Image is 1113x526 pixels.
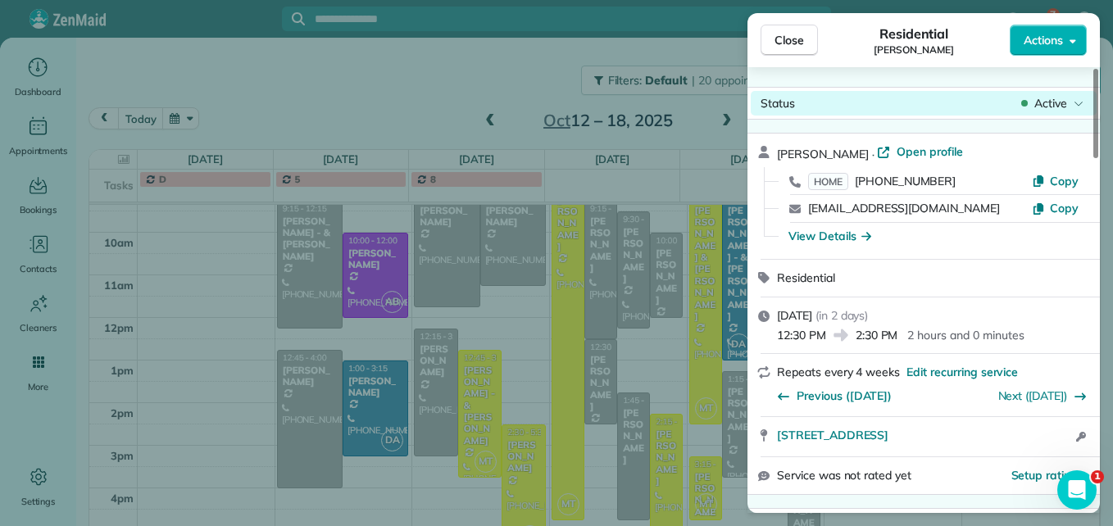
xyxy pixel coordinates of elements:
span: Open profile [897,143,963,160]
a: HOME[PHONE_NUMBER] [808,173,956,189]
a: Open profile [877,143,963,160]
span: Repeats every 4 weeks [777,365,900,379]
span: Setup ratings [1011,468,1084,483]
a: [STREET_ADDRESS] [777,427,1071,443]
a: Next ([DATE]) [998,388,1068,403]
button: Open access information [1071,427,1090,447]
p: 2 hours and 0 minutes [907,327,1024,343]
span: Previous ([DATE]) [797,388,892,404]
button: Copy [1032,200,1079,216]
span: 12:30 PM [777,327,826,343]
span: [PHONE_NUMBER] [855,174,956,188]
span: ( in 2 days ) [815,308,869,323]
span: 1 [1091,470,1104,483]
button: Copy [1032,173,1079,189]
span: HOME [808,173,848,190]
button: Previous ([DATE]) [777,388,892,404]
span: Service was not rated yet [777,467,911,484]
span: Active [1034,95,1067,111]
span: Copy [1050,201,1079,215]
span: [PERSON_NAME] [874,43,954,57]
span: [DATE] [777,308,812,323]
span: · [869,147,878,161]
span: Actions [1024,32,1063,48]
button: Close [761,25,818,56]
span: [PERSON_NAME] [777,147,869,161]
span: Copy [1050,174,1079,188]
button: Next ([DATE]) [998,388,1088,404]
iframe: Intercom live chat [1057,470,1097,510]
span: Residential [777,270,835,285]
span: Residential [879,24,949,43]
span: [STREET_ADDRESS] [777,427,888,443]
button: Setup ratings [1011,467,1084,483]
a: [EMAIL_ADDRESS][DOMAIN_NAME] [808,201,1000,215]
span: Edit recurring service [906,364,1018,380]
span: 2:30 PM [856,327,898,343]
button: View Details [788,228,871,244]
span: Status [761,96,795,111]
span: Close [775,32,804,48]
